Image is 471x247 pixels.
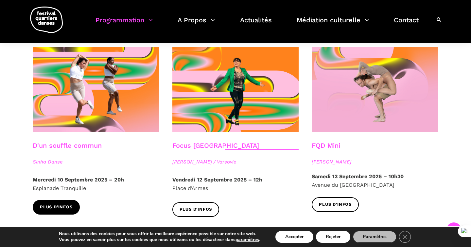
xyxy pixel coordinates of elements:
a: Focus [GEOGRAPHIC_DATA] [172,142,259,149]
span: Plus d'infos [180,206,212,213]
span: Avenue du [GEOGRAPHIC_DATA] [312,182,394,188]
strong: Vendredi 12 Septembre 2025 – 12h [172,177,262,183]
a: Médiation culturelle [297,14,369,34]
button: Rejeter [316,231,350,243]
a: Plus d'infos [172,202,219,217]
a: D'un souffle commun [33,142,102,149]
button: paramètres [235,237,259,243]
a: FQD Mini [312,142,340,149]
a: Plus d'infos [312,197,359,212]
button: Close GDPR Cookie Banner [399,231,411,243]
button: Paramètres [353,231,396,243]
img: logo-fqd-med [30,7,63,33]
span: Plus d'infos [319,201,352,208]
a: Plus d'infos [33,200,80,215]
a: Contact [394,14,419,34]
p: Nous utilisons des cookies pour vous offrir la meilleure expérience possible sur notre site web. [59,231,260,237]
p: Vous pouvez en savoir plus sur les cookies que nous utilisons ou les désactiver dans . [59,237,260,243]
p: Place d’Armes [172,176,299,192]
span: Plus d'infos [40,204,73,211]
span: [PERSON_NAME] [312,158,438,166]
strong: Mercredi 10 Septembre 2025 – 20h [33,177,124,183]
a: Programmation [96,14,153,34]
button: Accepter [275,231,313,243]
span: Sinha Danse [33,158,159,166]
span: Esplanade Tranquille [33,185,86,191]
span: [PERSON_NAME] / Varsovie [172,158,299,166]
strong: Samedi 13 Septembre 2025 – 10h30 [312,173,404,180]
a: Actualités [240,14,272,34]
a: A Propos [178,14,215,34]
